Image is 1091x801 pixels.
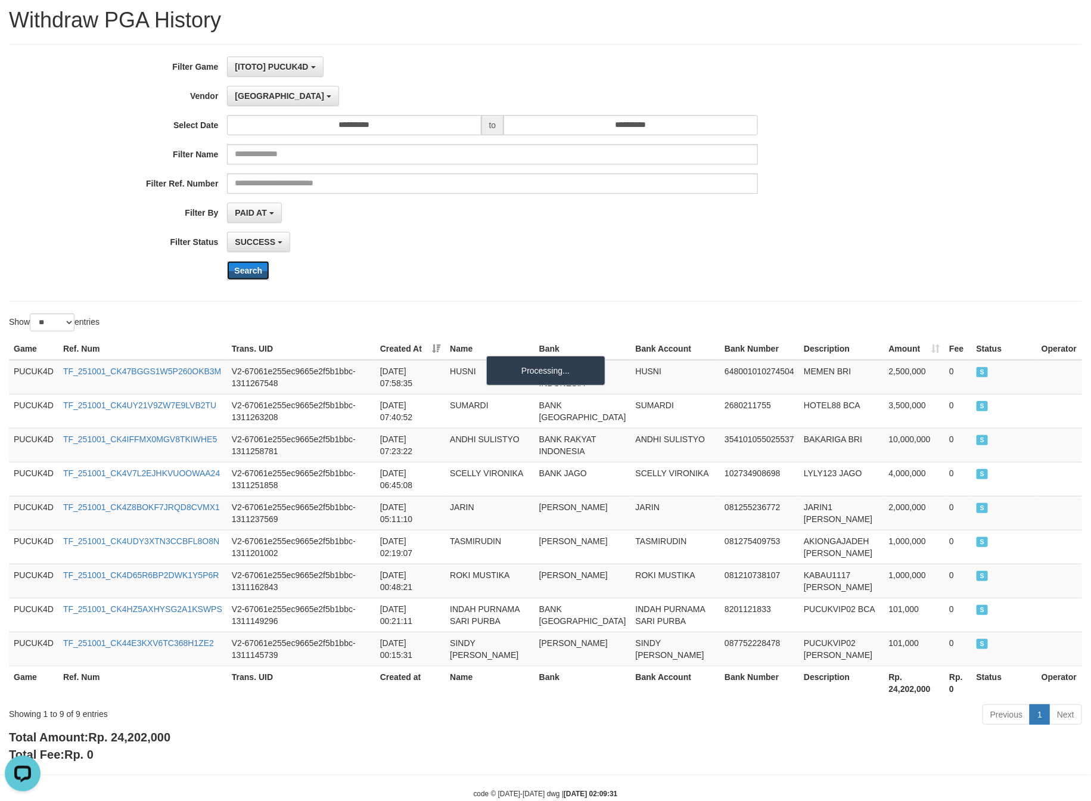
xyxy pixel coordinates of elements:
div: Processing... [486,356,605,386]
td: 0 [944,598,971,632]
td: V2-67061e255ec9665e2f5b1bbc-1311251858 [227,462,375,496]
th: Operator [1037,338,1082,360]
td: 10,000,000 [884,428,945,462]
th: Amount: activate to sort column ascending [884,338,945,360]
td: SINDY [PERSON_NAME] [631,632,720,666]
td: SCELLY VIRONIKA [631,462,720,496]
td: 087752228478 [720,632,799,666]
td: 081255236772 [720,496,799,530]
td: 102734908698 [720,462,799,496]
a: TF_251001_CK4D65R6BP2DWK1Y5P6R [63,570,219,580]
td: JARIN [445,496,534,530]
td: 2,000,000 [884,496,945,530]
td: [DATE] 07:40:52 [375,394,445,428]
a: Previous [983,704,1030,725]
td: [DATE] 05:11:10 [375,496,445,530]
td: 648001010274504 [720,360,799,395]
a: TF_251001_CK47BGGS1W5P260OKB3M [63,367,221,376]
th: Rp. 24,202,000 [884,666,945,700]
td: PUCUKVIP02 BCA [799,598,884,632]
th: Status [972,666,1037,700]
td: TASMIRUDIN [445,530,534,564]
span: SUCCESS [977,435,989,445]
td: 354101055025537 [720,428,799,462]
b: Total Amount: [9,731,170,744]
td: 1,000,000 [884,564,945,598]
th: Game [9,338,58,360]
td: V2-67061e255ec9665e2f5b1bbc-1311267548 [227,360,375,395]
span: Rp. 0 [64,748,94,761]
td: 0 [944,496,971,530]
td: 081210738107 [720,564,799,598]
td: BANK [GEOGRAPHIC_DATA] [534,394,631,428]
td: PUCUK4D [9,496,58,530]
a: TF_251001_CK4IFFMX0MGV8TKIWHE5 [63,434,217,444]
td: ANDHI SULISTYO [631,428,720,462]
td: HOTEL88 BCA [799,394,884,428]
td: PUCUK4D [9,360,58,395]
th: Fee [944,338,971,360]
td: ROKI MUSTIKA [445,564,534,598]
td: JARIN [631,496,720,530]
td: BANK RAKYAT INDONESIA [534,428,631,462]
th: Name [445,338,534,360]
th: Trans. UID [227,338,375,360]
td: [PERSON_NAME] [534,530,631,564]
td: INDAH PURNAMA SARI PURBA [631,598,720,632]
strong: [DATE] 02:09:31 [564,790,617,798]
th: Bank Number [720,338,799,360]
td: 1,000,000 [884,530,945,564]
td: 0 [944,394,971,428]
h1: Withdraw PGA History [9,8,1082,32]
td: AKIONGAJADEH [PERSON_NAME] [799,530,884,564]
td: 081275409753 [720,530,799,564]
td: KABAU1117 [PERSON_NAME] [799,564,884,598]
td: [PERSON_NAME] [534,564,631,598]
td: SINDY [PERSON_NAME] [445,632,534,666]
a: TF_251001_CK4HZ5AXHYSG2A1KSWPS [63,604,222,614]
td: PUCUK4D [9,564,58,598]
td: 0 [944,530,971,564]
td: [DATE] 00:15:31 [375,632,445,666]
a: TF_251001_CK4UDY3XTN3CCBFL8O8N [63,536,219,546]
button: [ITOTO] PUCUK4D [227,57,323,77]
td: 0 [944,360,971,395]
td: V2-67061e255ec9665e2f5b1bbc-1311162843 [227,564,375,598]
td: 4,000,000 [884,462,945,496]
th: Bank Number [720,666,799,700]
td: TASMIRUDIN [631,530,720,564]
td: V2-67061e255ec9665e2f5b1bbc-1311237569 [227,496,375,530]
a: TF_251001_CK4V7L2EJHKVUOOWAA24 [63,468,220,478]
td: SUMARDI [445,394,534,428]
span: SUCCESS [977,537,989,547]
span: SUCCESS [977,469,989,479]
td: [PERSON_NAME] [534,632,631,666]
th: Ref. Num [58,666,227,700]
th: Ref. Num [58,338,227,360]
td: PUCUK4D [9,428,58,462]
span: SUCCESS [977,367,989,377]
td: [DATE] 02:19:07 [375,530,445,564]
td: PUCUK4D [9,462,58,496]
td: BAKARIGA BRI [799,428,884,462]
a: TF_251001_CK4Z8BOKF7JRQD8CVMX1 [63,502,220,512]
span: SUCCESS [235,237,275,247]
td: PUCUK4D [9,598,58,632]
td: HUSNI [445,360,534,395]
td: V2-67061e255ec9665e2f5b1bbc-1311201002 [227,530,375,564]
th: Name [445,666,534,700]
th: Created At: activate to sort column ascending [375,338,445,360]
td: BANK [GEOGRAPHIC_DATA] [534,598,631,632]
small: code © [DATE]-[DATE] dwg | [474,790,618,798]
span: SUCCESS [977,503,989,513]
td: V2-67061e255ec9665e2f5b1bbc-1311145739 [227,632,375,666]
span: to [481,115,504,135]
td: MEMEN BRI [799,360,884,395]
td: 0 [944,462,971,496]
th: Bank Account [631,338,720,360]
td: 0 [944,632,971,666]
td: 2680211755 [720,394,799,428]
th: Description [799,666,884,700]
span: SUCCESS [977,571,989,581]
th: Status [972,338,1037,360]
